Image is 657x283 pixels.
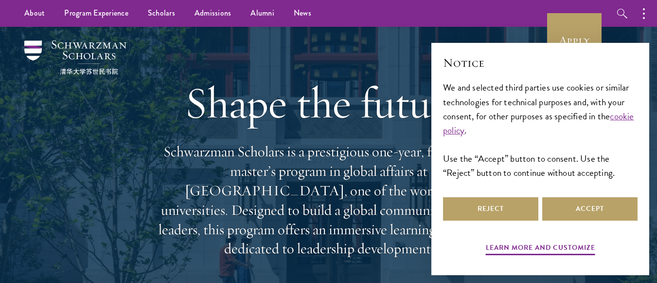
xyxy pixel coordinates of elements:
a: cookie policy [443,109,634,137]
p: Schwarzman Scholars is a prestigious one-year, fully funded master’s program in global affairs at... [154,142,504,259]
img: Schwarzman Scholars [24,40,126,75]
button: Learn more and customize [486,242,595,257]
h2: Notice [443,55,638,71]
div: We and selected third parties use cookies or similar technologies for technical purposes and, wit... [443,80,638,179]
a: Apply [547,13,602,68]
button: Accept [542,197,638,221]
button: Reject [443,197,538,221]
h1: Shape the future. [154,75,504,130]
